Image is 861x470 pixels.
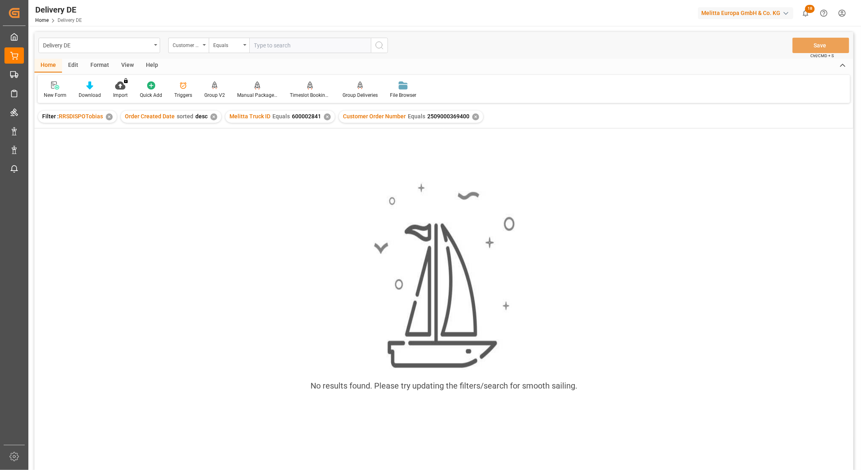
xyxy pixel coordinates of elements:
button: Save [792,38,849,53]
div: Customer Order Number [173,40,200,49]
img: smooth_sailing.jpeg [373,182,515,370]
span: desc [195,113,208,120]
div: No results found. Please try updating the filters/search for smooth sailing. [311,380,577,392]
span: sorted [177,113,193,120]
span: RRSDISPOTobias [59,113,103,120]
div: File Browser [390,92,416,99]
div: ✕ [472,113,479,120]
span: Ctrl/CMD + S [810,53,834,59]
input: Type to search [249,38,371,53]
div: Help [140,59,164,73]
button: show 18 new notifications [797,4,815,22]
div: Timeslot Booking Report [290,92,330,99]
button: Help Center [815,4,833,22]
span: Customer Order Number [343,113,406,120]
button: Melitta Europa GmbH & Co. KG [698,5,797,21]
div: Delivery DE [35,4,82,16]
span: 600002841 [292,113,321,120]
button: open menu [168,38,209,53]
div: View [115,59,140,73]
span: Filter : [42,113,59,120]
div: Download [79,92,101,99]
span: Order Created Date [125,113,175,120]
div: Format [84,59,115,73]
div: Equals [213,40,241,49]
div: Home [34,59,62,73]
span: Equals [272,113,290,120]
div: Melitta Europa GmbH & Co. KG [698,7,793,19]
div: Quick Add [140,92,162,99]
div: Edit [62,59,84,73]
div: Triggers [174,92,192,99]
div: Group Deliveries [343,92,378,99]
span: 18 [805,5,815,13]
a: Home [35,17,49,23]
div: Group V2 [204,92,225,99]
div: Manual Package TypeDetermination [237,92,278,99]
span: Melitta Truck ID [229,113,270,120]
span: 2509000369400 [427,113,469,120]
button: open menu [39,38,160,53]
span: Equals [408,113,425,120]
div: Delivery DE [43,40,151,50]
div: ✕ [210,113,217,120]
div: New Form [44,92,66,99]
button: open menu [209,38,249,53]
button: search button [371,38,388,53]
div: ✕ [106,113,113,120]
div: ✕ [324,113,331,120]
